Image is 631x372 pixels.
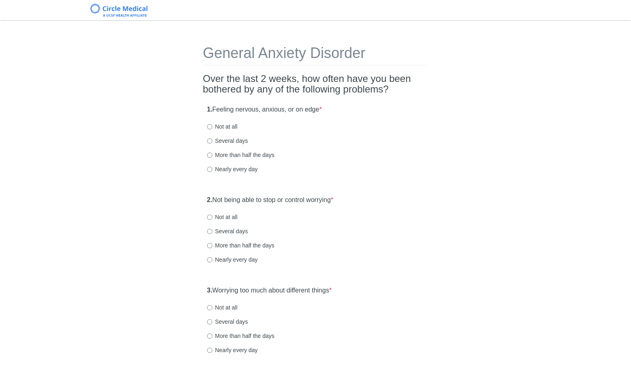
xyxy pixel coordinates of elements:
[207,137,248,145] label: Several days
[207,318,248,326] label: Several days
[207,167,212,172] input: Nearly every day
[207,286,332,295] label: Worrying too much about different things
[207,256,258,264] label: Nearly every day
[207,257,212,262] input: Nearly every day
[207,215,212,220] input: Not at all
[207,151,274,159] label: More than half the days
[207,333,212,339] input: More than half the days
[207,106,212,113] strong: 1.
[207,346,258,354] label: Nearly every day
[207,153,212,158] input: More than half the days
[203,45,428,65] h1: General Anxiety Disorder
[207,241,274,249] label: More than half the days
[207,138,212,144] input: Several days
[207,124,212,129] input: Not at all
[207,287,212,294] strong: 3.
[207,227,248,235] label: Several days
[207,303,238,312] label: Not at all
[207,165,258,173] label: Nearly every day
[207,319,212,325] input: Several days
[207,305,212,310] input: Not at all
[207,229,212,234] input: Several days
[203,73,428,95] h2: Over the last 2 weeks, how often have you been bothered by any of the following problems?
[90,4,147,17] img: Circle Medical Logo
[207,348,212,353] input: Nearly every day
[207,332,274,340] label: More than half the days
[207,196,212,203] strong: 2.
[207,105,322,114] label: Feeling nervous, anxious, or on edge
[207,196,333,205] label: Not being able to stop or control worrying
[207,123,238,131] label: Not at all
[207,213,238,221] label: Not at all
[207,243,212,248] input: More than half the days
